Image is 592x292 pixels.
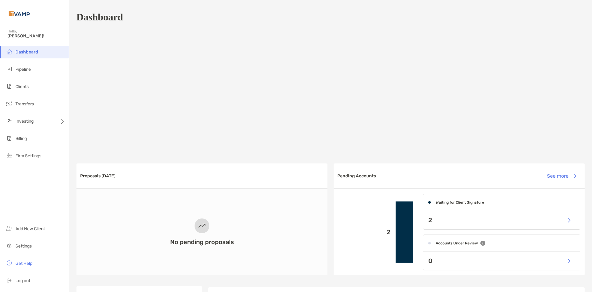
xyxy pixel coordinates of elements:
[428,257,432,265] p: 0
[15,226,45,231] span: Add New Client
[337,173,376,179] h3: Pending Accounts
[15,153,41,159] span: Firm Settings
[76,11,123,23] h1: Dashboard
[15,261,32,266] span: Get Help
[15,278,30,283] span: Log out
[15,136,27,141] span: Billing
[15,243,32,249] span: Settings
[15,84,29,89] span: Clients
[6,117,13,125] img: investing icon
[15,119,34,124] span: Investing
[339,228,391,236] p: 2
[436,200,484,205] h4: Waiting for Client Signature
[6,48,13,55] img: dashboard icon
[15,101,34,107] span: Transfers
[6,277,13,284] img: logout icon
[436,241,478,245] h4: Accounts Under Review
[6,65,13,73] img: pipeline icon
[7,33,65,39] span: [PERSON_NAME]!
[15,49,38,55] span: Dashboard
[6,152,13,159] img: firm-settings icon
[542,169,581,183] button: See more
[7,2,31,25] img: Zoe Logo
[6,83,13,90] img: clients icon
[428,216,432,224] p: 2
[80,173,116,179] h3: Proposals [DATE]
[15,67,31,72] span: Pipeline
[6,225,13,232] img: add_new_client icon
[6,134,13,142] img: billing icon
[6,259,13,267] img: get-help icon
[6,242,13,249] img: settings icon
[6,100,13,107] img: transfers icon
[170,238,234,246] h3: No pending proposals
